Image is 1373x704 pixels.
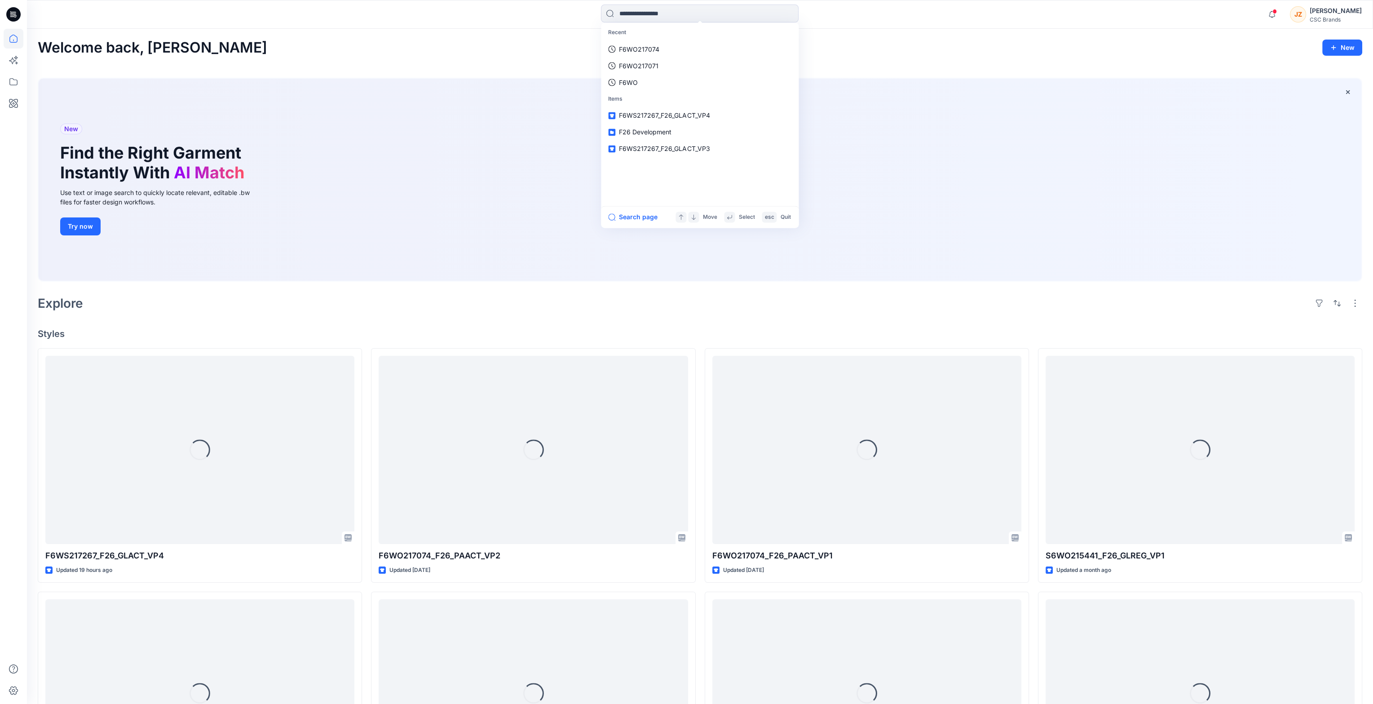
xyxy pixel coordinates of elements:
h4: Styles [38,328,1362,339]
p: S6WO215441_F26_GLREG_VP1 [1046,549,1355,562]
p: F6WS217267_F26_GLACT_VP4 [45,549,354,562]
span: F6WS217267_F26_GLACT_VP4 [619,112,710,120]
button: Search page [608,212,658,222]
h2: Welcome back, [PERSON_NAME] [38,40,267,56]
p: Move [702,213,717,222]
p: F6WO217074_F26_PAACT_VP1 [712,549,1021,562]
p: Updated [DATE] [723,566,764,575]
p: Updated 19 hours ago [56,566,112,575]
div: Use text or image search to quickly locate relevant, editable .bw files for faster design workflows. [60,188,262,207]
p: F6WO217071 [619,61,658,71]
a: F6WO [603,74,797,91]
div: CSC Brands [1310,16,1362,23]
p: F6WO217074 [619,44,659,54]
p: Items [603,91,797,107]
span: AI Match [174,163,244,182]
a: F6WO217071 [603,58,797,74]
a: F6WS217267_F26_GLACT_VP3 [603,141,797,157]
span: F6WS217267_F26_GLACT_VP3 [619,145,710,153]
div: JZ [1290,6,1306,22]
p: Updated [DATE] [389,566,430,575]
h1: Find the Right Garment Instantly With [60,143,249,182]
a: F6WS217267_F26_GLACT_VP4 [603,107,797,124]
p: F6WO217074_F26_PAACT_VP2 [379,549,688,562]
p: Updated a month ago [1056,566,1111,575]
p: Recent [603,24,797,41]
a: F26 Development [603,124,797,141]
p: esc [764,213,774,222]
button: New [1322,40,1362,56]
p: Select [738,213,755,222]
p: F6WO [619,78,638,87]
button: Try now [60,217,101,235]
a: F6WO217074 [603,41,797,58]
h2: Explore [38,296,83,310]
p: Quit [780,213,790,222]
div: [PERSON_NAME] [1310,5,1362,16]
span: New [64,124,78,134]
span: F26 Development [619,128,671,136]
